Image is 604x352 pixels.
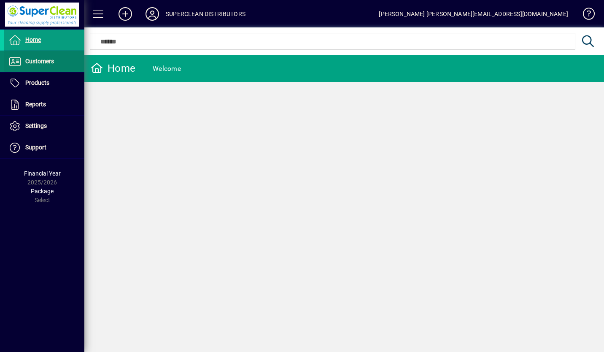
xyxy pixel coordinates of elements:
[25,79,49,86] span: Products
[4,73,84,94] a: Products
[25,122,47,129] span: Settings
[139,6,166,22] button: Profile
[25,144,46,151] span: Support
[24,170,61,177] span: Financial Year
[577,2,593,29] a: Knowledge Base
[91,62,135,75] div: Home
[25,36,41,43] span: Home
[4,137,84,158] a: Support
[31,188,54,195] span: Package
[4,116,84,137] a: Settings
[4,51,84,72] a: Customers
[112,6,139,22] button: Add
[153,62,181,76] div: Welcome
[25,58,54,65] span: Customers
[379,7,568,21] div: [PERSON_NAME] [PERSON_NAME][EMAIL_ADDRESS][DOMAIN_NAME]
[4,94,84,115] a: Reports
[166,7,245,21] div: SUPERCLEAN DISTRIBUTORS
[25,101,46,108] span: Reports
